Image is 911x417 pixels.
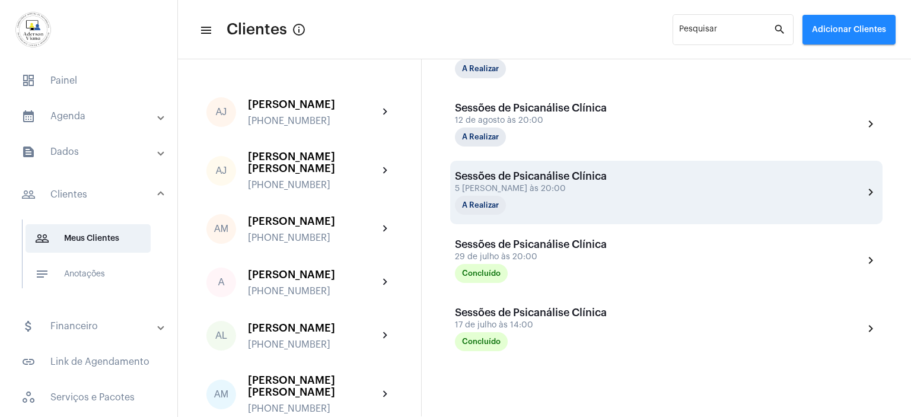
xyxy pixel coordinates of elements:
[26,224,151,253] span: Meus Clientes
[21,390,36,405] span: sidenav icon
[455,59,506,78] mat-chip: A Realizar
[248,269,378,281] div: [PERSON_NAME]
[248,286,378,297] div: [PHONE_NUMBER]
[206,380,236,409] div: AM
[248,403,378,414] div: [PHONE_NUMBER]
[378,387,393,402] mat-icon: chevron_right
[21,74,36,88] span: sidenav icon
[378,164,393,178] mat-icon: chevron_right
[206,97,236,127] div: AJ
[455,196,506,215] mat-chip: A Realizar
[864,321,878,336] mat-icon: chevron_right
[7,138,177,166] mat-expansion-panel-header: sidenav iconDados
[206,321,236,351] div: AL
[248,116,378,126] div: [PHONE_NUMBER]
[455,184,607,193] div: 5 [PERSON_NAME] às 20:00
[7,214,177,305] div: sidenav iconClientes
[12,383,165,412] span: Serviços e Pacotes
[455,238,607,250] div: Sessões de Psicanálise Clínica
[455,307,607,319] div: Sessões de Psicanálise Clínica
[21,187,36,202] mat-icon: sidenav icon
[21,187,158,202] mat-panel-title: Clientes
[292,23,306,37] mat-icon: Button that displays a tooltip when focused or hovered over
[21,109,36,123] mat-icon: sidenav icon
[248,98,378,110] div: [PERSON_NAME]
[12,348,165,376] span: Link de Agendamento
[248,180,378,190] div: [PHONE_NUMBER]
[9,6,57,53] img: d7e3195d-0907-1efa-a796-b593d293ae59.png
[378,105,393,119] mat-icon: chevron_right
[679,27,773,37] input: Pesquisar
[455,170,607,182] div: Sessões de Psicanálise Clínica
[248,215,378,227] div: [PERSON_NAME]
[21,145,36,159] mat-icon: sidenav icon
[248,233,378,243] div: [PHONE_NUMBER]
[378,222,393,236] mat-icon: chevron_right
[21,109,158,123] mat-panel-title: Agenda
[206,214,236,244] div: AM
[248,151,378,174] div: [PERSON_NAME] [PERSON_NAME]
[199,23,211,37] mat-icon: sidenav icon
[455,332,508,351] mat-chip: Concluído
[864,253,878,268] mat-icon: chevron_right
[7,102,177,130] mat-expansion-panel-header: sidenav iconAgenda
[7,312,177,340] mat-expansion-panel-header: sidenav iconFinanceiro
[455,253,607,262] div: 29 de julho às 20:00
[248,374,378,398] div: [PERSON_NAME] [PERSON_NAME]
[864,185,878,199] mat-icon: chevron_right
[455,321,607,330] div: 17 de julho às 14:00
[455,116,607,125] div: 12 de agosto às 20:00
[378,275,393,289] mat-icon: chevron_right
[12,66,165,95] span: Painel
[455,102,607,114] div: Sessões de Psicanálise Clínica
[21,145,158,159] mat-panel-title: Dados
[206,268,236,297] div: A
[248,322,378,334] div: [PERSON_NAME]
[248,339,378,350] div: [PHONE_NUMBER]
[802,15,896,44] button: Adicionar Clientes
[35,267,49,281] mat-icon: sidenav icon
[378,329,393,343] mat-icon: chevron_right
[7,176,177,214] mat-expansion-panel-header: sidenav iconClientes
[227,20,287,39] span: Clientes
[864,117,878,131] mat-icon: chevron_right
[26,260,151,288] span: Anotações
[455,128,506,147] mat-chip: A Realizar
[21,319,36,333] mat-icon: sidenav icon
[206,156,236,186] div: AJ
[455,264,508,283] mat-chip: Concluído
[21,355,36,369] mat-icon: sidenav icon
[287,18,311,42] button: Button that displays a tooltip when focused or hovered over
[773,23,788,37] mat-icon: search
[35,231,49,246] mat-icon: sidenav icon
[21,319,158,333] mat-panel-title: Financeiro
[812,26,886,34] span: Adicionar Clientes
